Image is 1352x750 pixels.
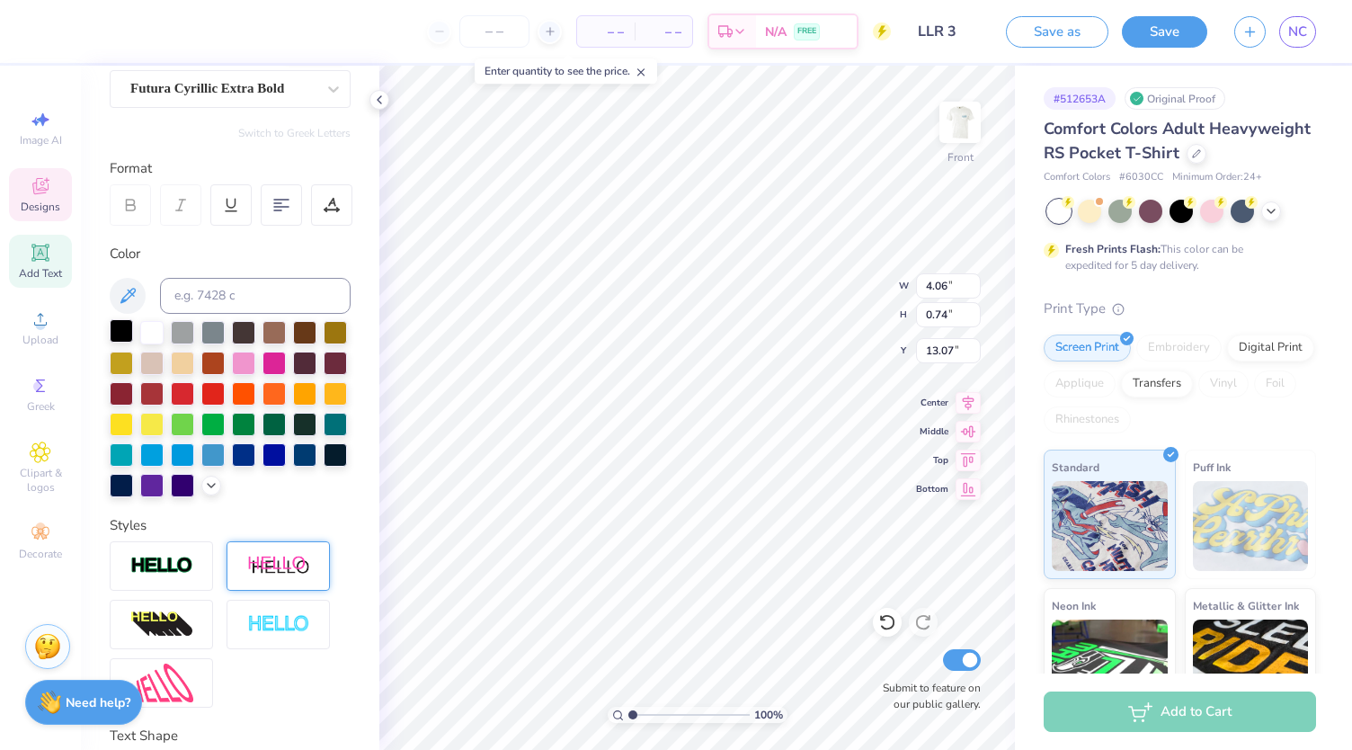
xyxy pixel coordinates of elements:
[916,483,948,496] span: Bottom
[238,126,351,140] button: Switch to Greek Letters
[1044,335,1131,362] div: Screen Print
[1136,335,1222,362] div: Embroidery
[916,454,948,467] span: Top
[1279,16,1316,48] a: NC
[1198,371,1249,397] div: Vinyl
[160,278,351,314] input: e.g. 7428 c
[9,466,72,495] span: Clipart & logos
[130,556,193,576] img: Stroke
[19,266,62,281] span: Add Text
[247,614,310,635] img: Negative Space
[1044,299,1316,319] div: Print Type
[1044,118,1311,164] span: Comfort Colors Adult Heavyweight RS Pocket T-Shirt
[1254,371,1296,397] div: Foil
[1044,406,1131,433] div: Rhinestones
[19,547,62,561] span: Decorate
[645,22,681,41] span: – –
[1065,242,1161,256] strong: Fresh Prints Flash:
[1121,371,1193,397] div: Transfers
[588,22,624,41] span: – –
[1044,87,1116,110] div: # 512653A
[1227,335,1314,362] div: Digital Print
[27,399,55,414] span: Greek
[765,22,787,41] span: N/A
[1193,596,1299,615] span: Metallic & Glitter Ink
[1065,241,1286,273] div: This color can be expedited for 5 day delivery.
[873,680,981,712] label: Submit to feature on our public gallery.
[942,104,978,140] img: Front
[1044,371,1116,397] div: Applique
[904,13,992,49] input: Untitled Design
[1193,620,1309,710] img: Metallic & Glitter Ink
[1052,481,1168,571] img: Standard
[1193,458,1231,477] span: Puff Ink
[66,694,130,711] strong: Need help?
[947,149,974,165] div: Front
[130,611,193,639] img: 3d Illusion
[1006,16,1108,48] button: Save as
[21,200,60,214] span: Designs
[797,25,816,38] span: FREE
[916,425,948,438] span: Middle
[20,133,62,147] span: Image AI
[1052,458,1099,477] span: Standard
[1193,481,1309,571] img: Puff Ink
[1125,87,1225,110] div: Original Proof
[916,397,948,409] span: Center
[130,664,193,702] img: Free Distort
[459,15,529,48] input: – –
[110,515,351,536] div: Styles
[110,244,351,264] div: Color
[247,555,310,577] img: Shadow
[1172,170,1262,185] span: Minimum Order: 24 +
[110,158,352,179] div: Format
[22,333,58,347] span: Upload
[754,707,783,723] span: 100 %
[1288,22,1307,42] span: NC
[1044,170,1110,185] span: Comfort Colors
[475,58,657,84] div: Enter quantity to see the price.
[1119,170,1163,185] span: # 6030CC
[1052,620,1168,710] img: Neon Ink
[110,726,351,746] div: Text Shape
[1122,16,1207,48] button: Save
[1052,596,1096,615] span: Neon Ink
